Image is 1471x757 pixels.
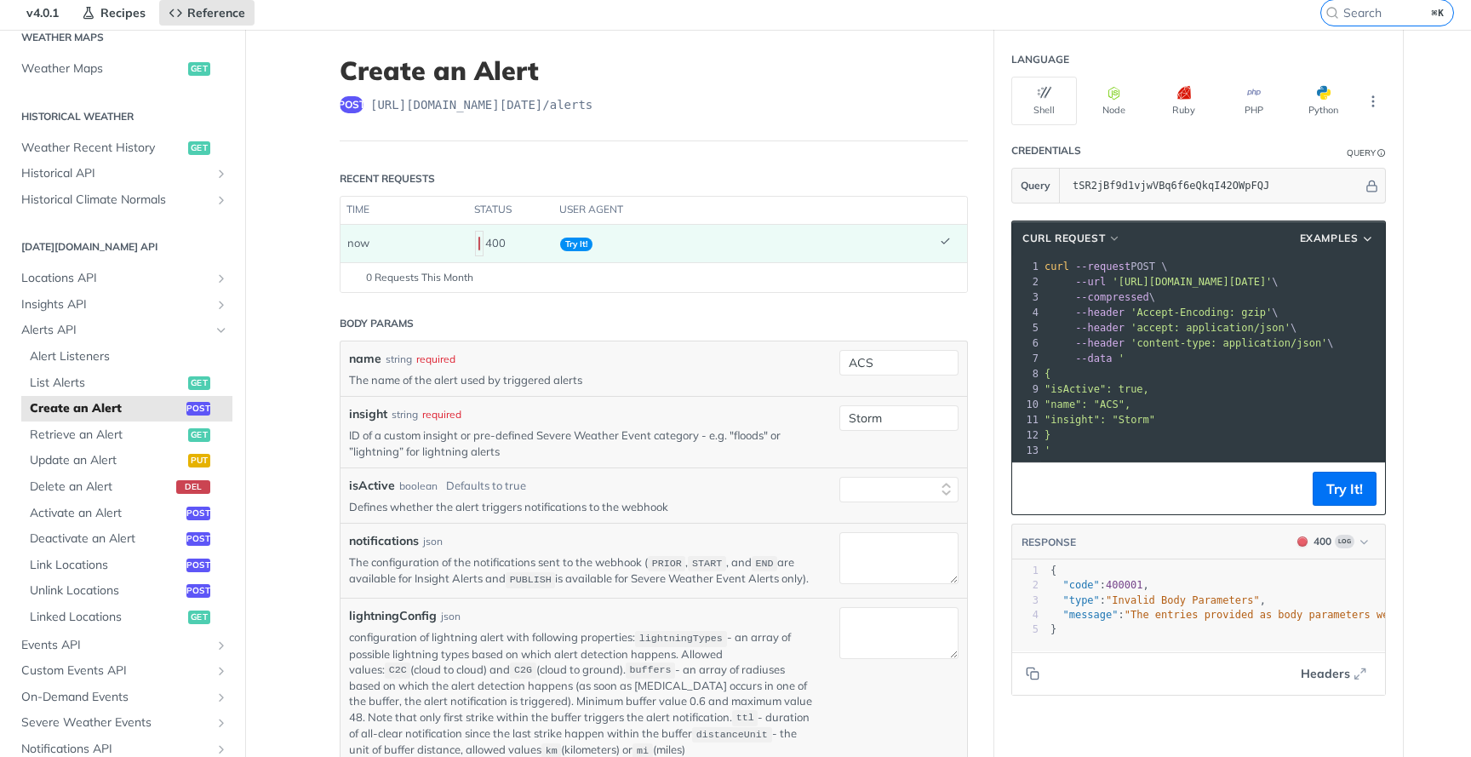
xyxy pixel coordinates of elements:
[13,318,232,343] a: Alerts APIHide subpages for Alerts API
[186,532,210,546] span: post
[215,193,228,207] button: Show subpages for Historical Climate Normals
[1012,608,1039,622] div: 4
[188,428,210,442] span: get
[1012,427,1041,443] div: 12
[13,30,232,45] h2: Weather Maps
[1294,230,1381,247] button: Examples
[30,609,184,626] span: Linked Locations
[215,272,228,285] button: Show subpages for Locations API
[188,141,210,155] span: get
[30,348,228,365] span: Alert Listeners
[21,422,232,448] a: Retrieve an Alertget
[1313,472,1377,506] button: Try It!
[1012,564,1039,578] div: 1
[1301,665,1350,683] span: Headers
[1062,609,1118,621] span: "message"
[389,665,407,677] span: C2C
[21,501,232,526] a: Activate an Alertpost
[1011,52,1069,67] div: Language
[1075,353,1112,364] span: --data
[1012,578,1039,593] div: 2
[1314,534,1331,549] div: 400
[416,352,455,367] div: required
[1075,261,1130,272] span: --request
[639,633,723,645] span: lightningTypes
[366,270,473,285] span: 0 Requests This Month
[30,375,184,392] span: List Alerts
[441,609,461,624] div: json
[1365,94,1381,109] svg: More ellipsis
[1012,169,1060,203] button: Query
[1012,259,1041,274] div: 1
[186,559,210,572] span: post
[1075,276,1106,288] span: --url
[30,582,182,599] span: Unlink Locations
[176,480,210,494] span: del
[386,352,412,367] div: string
[1106,579,1142,591] span: 400001
[30,452,184,469] span: Update an Alert
[21,370,232,396] a: List Alertsget
[1130,307,1272,318] span: 'Accept-Encoding: gzip'
[1045,291,1155,303] span: \
[1291,661,1377,686] button: Headers
[215,324,228,337] button: Hide subpages for Alerts API
[1050,594,1266,606] span: : ,
[215,167,228,181] button: Show subpages for Historical API
[21,714,210,731] span: Severe Weather Events
[21,322,210,339] span: Alerts API
[21,344,232,370] a: Alert Listeners
[21,60,184,77] span: Weather Maps
[1045,261,1069,272] span: curl
[1428,4,1449,21] kbd: ⌘K
[1045,368,1050,380] span: {
[21,578,232,604] a: Unlink Locationspost
[21,396,232,422] a: Create an Alertpost
[13,685,232,710] a: On-Demand EventsShow subpages for On-Demand Events
[349,607,437,625] label: lightningConfig
[1289,533,1377,550] button: 400400Log
[475,229,547,258] div: 400
[1011,77,1077,125] button: Shell
[30,427,184,444] span: Retrieve an Alert
[514,665,532,677] span: C2G
[1291,77,1356,125] button: Python
[21,553,232,578] a: Link Locationspost
[13,710,232,736] a: Severe Weather EventsShow subpages for Severe Weather Events
[349,499,814,514] p: Defines whether the alert triggers notifications to the webhook
[1130,322,1291,334] span: 'accept: application/json'
[349,350,381,368] label: name
[1363,177,1381,194] button: Hide
[1050,579,1149,591] span: : ,
[13,266,232,291] a: Locations APIShow subpages for Locations API
[1012,305,1041,320] div: 4
[736,713,754,725] span: ttl
[1012,412,1041,427] div: 11
[13,161,232,186] a: Historical APIShow subpages for Historical API
[215,664,228,678] button: Show subpages for Custom Events API
[188,454,210,467] span: put
[349,372,814,387] p: The name of the alert used by triggered alerts
[1360,89,1386,114] button: More Languages
[1075,322,1125,334] span: --header
[1325,6,1339,20] svg: Search
[21,140,184,157] span: Weather Recent History
[21,526,232,552] a: Deactivate an Alertpost
[347,236,369,249] span: now
[188,376,210,390] span: get
[560,238,592,251] span: Try It!
[1075,291,1149,303] span: --compressed
[1012,622,1039,637] div: 5
[13,239,232,255] h2: [DATE][DOMAIN_NAME] API
[215,691,228,704] button: Show subpages for On-Demand Events
[553,197,933,224] th: user agent
[349,405,387,423] label: insight
[1021,476,1045,502] button: Copy to clipboard
[1012,397,1041,412] div: 10
[1012,290,1041,305] div: 3
[1221,77,1286,125] button: PHP
[1021,534,1077,551] button: RESPONSE
[349,477,395,495] label: isActive
[1012,381,1041,397] div: 9
[1045,307,1279,318] span: \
